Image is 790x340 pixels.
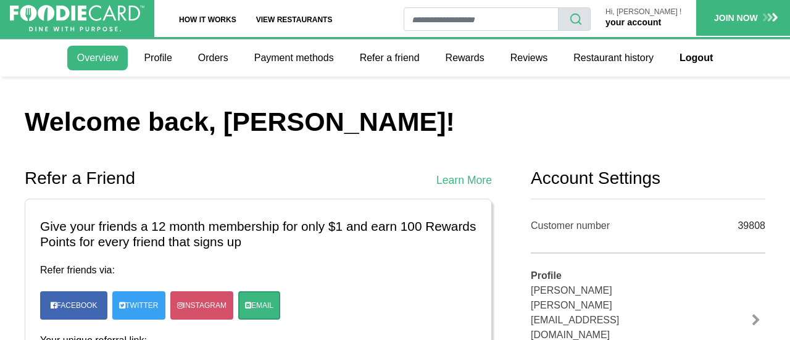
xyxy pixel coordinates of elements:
a: Instagram [170,291,233,320]
h3: Give your friends a 12 month membership for only $1 and earn 100 Rewards Points for every friend ... [40,219,476,250]
a: Email [238,291,280,320]
h4: Refer friends via: [40,264,476,276]
input: restaurant search [404,7,559,31]
div: Customer number [531,218,697,233]
a: Rewards [436,46,494,70]
span: Facebook [57,301,98,310]
a: Overview [67,46,128,70]
span: Instagram [183,300,227,311]
h1: Welcome back, [PERSON_NAME]! [25,106,765,138]
a: your account [605,17,661,27]
a: Facebook [45,294,103,317]
img: FoodieCard; Eat, Drink, Save, Donate [10,5,144,32]
a: Payment methods [244,46,344,70]
a: Refer a friend [350,46,430,70]
span: Twitter [125,300,158,311]
a: Reviews [501,46,557,70]
a: Logout [670,46,723,70]
div: 39808 [716,214,765,238]
a: Restaurant history [563,46,663,70]
a: Profile [134,46,181,70]
b: Profile [531,270,562,281]
a: Orders [188,46,238,70]
p: Hi, [PERSON_NAME] ! [605,8,681,16]
button: search [558,7,591,31]
a: Twitter [112,291,165,320]
a: Learn More [436,172,492,188]
h2: Account Settings [531,168,765,189]
h2: Refer a Friend [25,168,135,189]
span: Email [251,300,273,311]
